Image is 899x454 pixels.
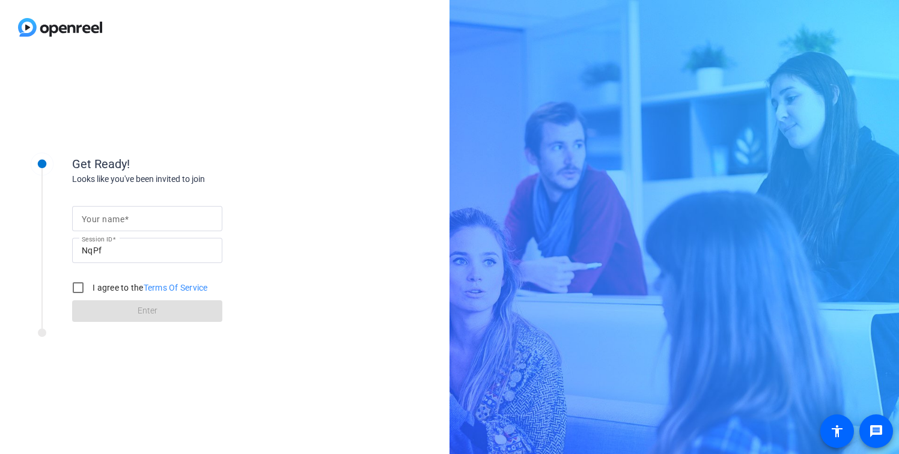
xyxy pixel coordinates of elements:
mat-label: Your name [82,214,124,224]
div: Looks like you've been invited to join [72,173,312,186]
mat-label: Session ID [82,235,112,243]
label: I agree to the [90,282,208,294]
mat-icon: message [869,424,883,438]
mat-icon: accessibility [830,424,844,438]
div: Get Ready! [72,155,312,173]
a: Terms Of Service [144,283,208,292]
